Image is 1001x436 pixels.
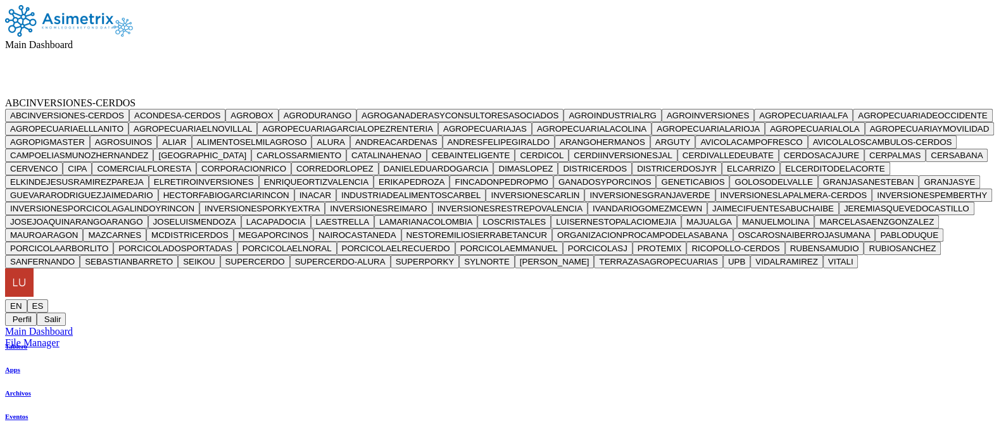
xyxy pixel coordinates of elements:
[569,149,677,162] button: CERDIINVERSIONESJAL
[5,413,31,420] a: Eventos
[737,215,815,228] button: MANUELMOLINA
[681,215,737,228] button: MAJUALGA
[864,242,941,255] button: RUBIOSANCHEZ
[588,202,707,215] button: IVANDARIOGOMEZMCEWN
[715,189,872,202] button: INVERSIONESLAPALMERA-CERDOS
[677,149,779,162] button: CERDIVALLEDEUBATE
[257,122,438,135] button: AGROPECUARIAGARCIALOPEZRENTERIA
[765,122,864,135] button: AGROPECUARIALOLA
[427,149,515,162] button: CEBAINTELIGENTE
[823,255,859,268] button: VITALI
[707,202,839,215] button: JAIMECIFUENTESABUCHAIBE
[563,242,633,255] button: PORCICOLASJ
[83,228,146,242] button: MAZCARNES
[656,175,729,189] button: GENETICABIOS
[729,175,817,189] button: GOLOSODELVALLE
[279,109,356,122] button: AGRODURANGO
[563,109,661,122] button: AGROINDUSTRIALRG
[5,162,63,175] button: CERVENCO
[149,175,259,189] button: ELRETIROINVERSIONES
[192,135,312,149] button: ALIMENTOSELMILAGROSO
[515,149,569,162] button: CERDICOL
[178,255,220,268] button: SEIKOU
[633,242,687,255] button: PROTEMIX
[113,18,133,37] img: Asimetrix logo
[291,162,378,175] button: CORREDORLOPEZ
[926,149,988,162] button: CERSABANA
[5,175,149,189] button: ELKINDEJESUSRAMIREZPAREJA
[818,175,919,189] button: GRANJASANESTEBAN
[432,202,588,215] button: INVERSIONESRESTREPOVALENCIA
[401,228,552,242] button: NESTOREMILIOSIERRABETANCUR
[551,215,681,228] button: LUISERNESTOPALACIOMEJIA
[5,342,31,350] a: Tablero
[839,202,974,215] button: JEREMIASQUEVEDOCASTILLO
[919,175,980,189] button: GRANJASYE
[290,255,391,268] button: SUPERCERDO-ALURA
[5,326,996,337] a: Main Dashboard
[37,313,66,326] button: Salir
[477,215,551,228] button: LOSCRISTALES
[5,313,37,326] button: Perfil
[5,299,27,313] button: EN
[5,97,135,108] span: ABCINVERSIONES-CERDOS
[865,122,995,135] button: AGROPECUARIAYMOVILIDAD
[750,255,823,268] button: VIDALRAMIREZ
[650,135,696,149] button: ARGUTY
[153,149,251,162] button: [GEOGRAPHIC_DATA]
[5,337,996,349] div: File Manager
[733,228,876,242] button: OSCAROSNAIBERROJASUMANA
[594,255,722,268] button: TERRAZASAGROPECUARIAS
[5,228,83,242] button: MAUROARAGON
[5,255,80,268] button: SANFERNANDO
[5,366,31,373] h6: Apps
[584,189,715,202] button: INVERSIONESGRANJAVERDE
[336,189,486,202] button: INDUSTRIADEALIMENTOSCARBEL
[92,162,196,175] button: COMERCIALFLORESTA
[5,389,31,397] a: Archivos
[5,202,199,215] button: INVERSIONESPORCICOLAGALINDOYRINCON
[808,135,957,149] button: AVICOLALOSCAMBULOS-CERDOS
[5,122,129,135] button: AGROPECUARIAELLLANITO
[486,189,584,202] button: INVERSIONESCARLIN
[113,242,237,255] button: PORCICOLADOSPORTADAS
[853,109,992,122] button: AGROPECUARIADEOCCIDENTE
[312,135,349,149] button: ALURA
[780,162,890,175] button: ELCERDITODELACORTE
[686,242,784,255] button: RICOPOLLO-CERDOS
[241,215,311,228] button: LACAPADOCIA
[313,228,401,242] button: NAIROCASTANEDA
[225,109,278,122] button: AGROBOX
[5,5,113,37] img: Asimetrix logo
[234,228,313,242] button: MEGAPORCINOS
[391,255,460,268] button: SUPERPORKY
[129,122,257,135] button: AGROPECUARIAELNOVILLAL
[5,268,34,297] img: luisa.barbosa@alura.bio profile pic
[875,228,943,242] button: PABLODUQUE
[337,242,455,255] button: PORCICOLAELRECUERDO
[455,242,563,255] button: PORCICOLAEMMANUEL
[157,135,192,149] button: ALIAR
[129,109,225,122] button: ACONDESA-CERDOS
[662,109,754,122] button: AGROINVERSIONES
[864,149,926,162] button: CERPALMAS
[325,202,432,215] button: INVERSIONESREIMARO
[259,175,374,189] button: ENRIQUEORTIZVALENCIA
[199,202,325,215] button: INVERSIONESPORKYEXTRA
[27,299,49,313] button: ES
[356,109,563,122] button: AGROGANADERASYCONSULTORESASOCIADOS
[5,242,113,255] button: PORCICOLAARBORLITO
[63,162,92,175] button: CIPA
[346,149,427,162] button: CATALINAHENAO
[632,162,722,175] button: DISTRICERDOSJYR
[5,215,148,228] button: JOSEJOAQUINARANGOARANGO
[5,189,158,202] button: GUEVARARODRIGUEZJAIMEDARIO
[754,109,853,122] button: AGROPECUARIAALFA
[779,149,864,162] button: CERDOSACAJURE
[237,242,337,255] button: PORCICOLAELNORAL
[220,255,290,268] button: SUPERCERDO
[80,255,178,268] button: SEBASTIANBARRETO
